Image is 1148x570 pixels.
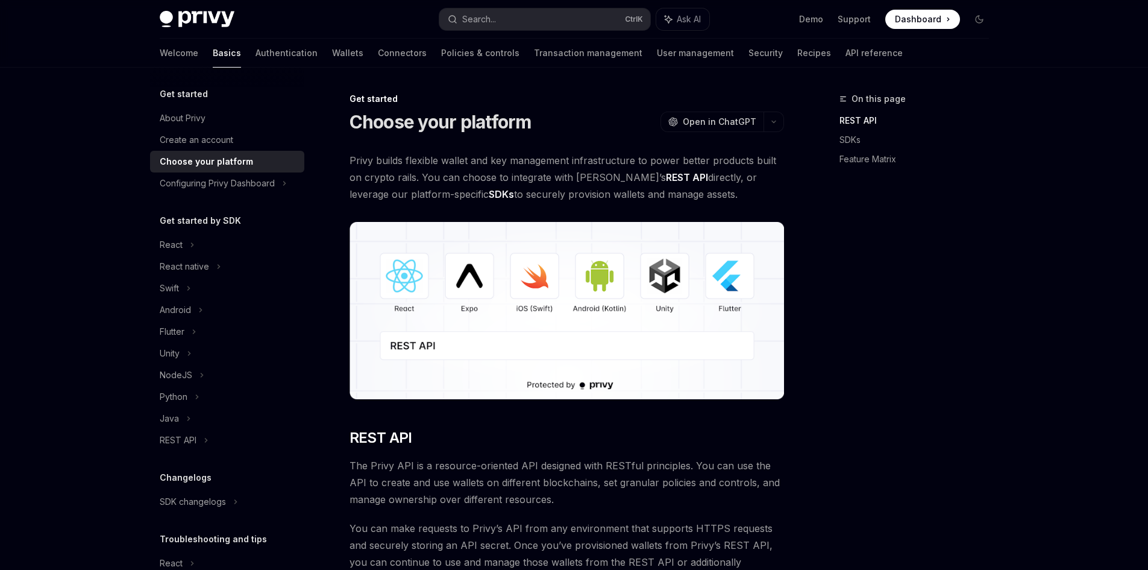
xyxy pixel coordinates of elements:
[799,13,823,25] a: Demo
[160,390,187,404] div: Python
[160,532,267,546] h5: Troubleshooting and tips
[160,346,180,361] div: Unity
[160,495,226,509] div: SDK changelogs
[838,13,871,25] a: Support
[160,303,191,317] div: Android
[660,112,764,132] button: Open in ChatGPT
[439,8,650,30] button: Search...CtrlK
[160,281,179,296] div: Swift
[150,107,304,129] a: About Privy
[852,92,906,106] span: On this page
[160,11,234,28] img: dark logo
[160,214,241,228] h5: Get started by SDK
[160,87,208,101] h5: Get started
[213,39,241,68] a: Basics
[839,111,999,130] a: REST API
[839,150,999,169] a: Feature Matrix
[160,325,184,339] div: Flutter
[160,259,209,274] div: React native
[462,12,496,27] div: Search...
[748,39,783,68] a: Security
[350,111,532,133] h1: Choose your platform
[332,39,363,68] a: Wallets
[256,39,318,68] a: Authentication
[160,154,253,169] div: Choose your platform
[150,129,304,151] a: Create an account
[160,133,233,147] div: Create an account
[350,457,784,508] span: The Privy API is a resource-oriented API designed with RESTful principles. You can use the API to...
[839,130,999,150] a: SDKs
[160,368,192,382] div: NodeJS
[797,39,831,68] a: Recipes
[160,39,198,68] a: Welcome
[656,8,709,30] button: Ask AI
[534,39,642,68] a: Transaction management
[489,188,514,200] strong: SDKs
[677,13,701,25] span: Ask AI
[895,13,941,25] span: Dashboard
[657,39,734,68] a: User management
[625,14,643,24] span: Ctrl K
[160,111,205,125] div: About Privy
[845,39,903,68] a: API reference
[350,222,784,399] img: images/Platform2.png
[160,238,183,252] div: React
[350,152,784,203] span: Privy builds flexible wallet and key management infrastructure to power better products built on ...
[350,428,412,448] span: REST API
[160,470,212,485] h5: Changelogs
[378,39,427,68] a: Connectors
[350,93,784,105] div: Get started
[970,10,989,29] button: Toggle dark mode
[666,171,708,183] strong: REST API
[885,10,960,29] a: Dashboard
[150,151,304,173] a: Choose your platform
[160,411,179,426] div: Java
[683,116,756,128] span: Open in ChatGPT
[160,433,196,448] div: REST API
[160,176,275,191] div: Configuring Privy Dashboard
[441,39,519,68] a: Policies & controls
